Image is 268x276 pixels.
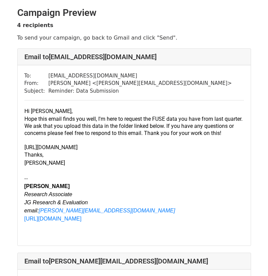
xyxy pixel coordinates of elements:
[24,208,175,213] i: email:
[24,176,28,182] span: --
[24,87,48,95] td: Subject:
[17,22,54,28] strong: 4 recipients
[24,216,82,222] a: [URL][DOMAIN_NAME]
[17,7,251,19] h2: Campaign Preview
[24,53,244,61] h4: Email to [EMAIL_ADDRESS][DOMAIN_NAME]
[24,200,88,205] i: JG Research & Evaluation
[48,87,232,95] td: Reminder: Data Submission
[24,79,48,87] td: From:
[39,208,175,213] a: [PERSON_NAME][EMAIL_ADDRESS][DOMAIN_NAME]
[24,257,244,265] h4: Email to [PERSON_NAME][EMAIL_ADDRESS][DOMAIN_NAME]
[24,115,244,167] div: Thanks, [PERSON_NAME]
[24,183,70,189] b: [PERSON_NAME]
[48,79,232,87] td: [PERSON_NAME] < [PERSON_NAME][EMAIL_ADDRESS][DOMAIN_NAME] >
[48,72,232,80] td: [EMAIL_ADDRESS][DOMAIN_NAME]
[24,115,244,151] p: Hope this email finds you well, I'm here to request the FUSE data you have from last quarter. We ...
[24,191,73,197] i: Research Associate
[24,108,73,114] span: Hi [PERSON_NAME],
[17,34,251,41] p: To send your campaign, go back to Gmail and click "Send".
[24,72,48,80] td: To:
